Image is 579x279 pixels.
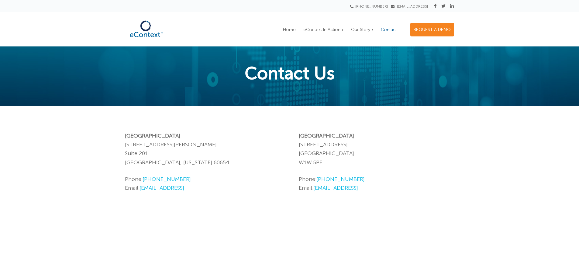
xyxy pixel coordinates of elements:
a: [EMAIL_ADDRESS] [391,4,428,9]
span: REQUEST A DEMO [414,27,451,32]
span: Contact [381,27,397,32]
a: eContext [125,36,167,42]
a: [PHONE_NUMBER] [316,176,365,182]
a: Home [280,23,299,36]
span: Contact Us [245,63,335,84]
p: Phone: Email: [125,175,281,193]
p: [STREET_ADDRESS] [GEOGRAPHIC_DATA] W1W 5PF [299,131,454,167]
a: [EMAIL_ADDRESS] [140,185,184,191]
span: eContext In Action [303,27,340,32]
p: [STREET_ADDRESS][PERSON_NAME] Suite 201 [GEOGRAPHIC_DATA], [US_STATE] 60654 [125,131,281,167]
a: Linkedin [450,3,454,9]
a: Twitter [441,3,446,9]
a: [EMAIL_ADDRESS] [313,185,358,191]
a: REQUEST A DEMO [410,23,454,36]
a: Contact [378,23,400,36]
strong: [GEOGRAPHIC_DATA] [299,132,354,139]
img: eContext [125,17,167,41]
a: [PHONE_NUMBER] [352,4,388,9]
a: Facebook [434,3,437,9]
span: Home [283,27,296,32]
p: Phone: Email: [299,175,454,193]
strong: [GEOGRAPHIC_DATA] [125,132,180,139]
a: [PHONE_NUMBER] [143,176,191,182]
span: Our Story [351,27,370,32]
